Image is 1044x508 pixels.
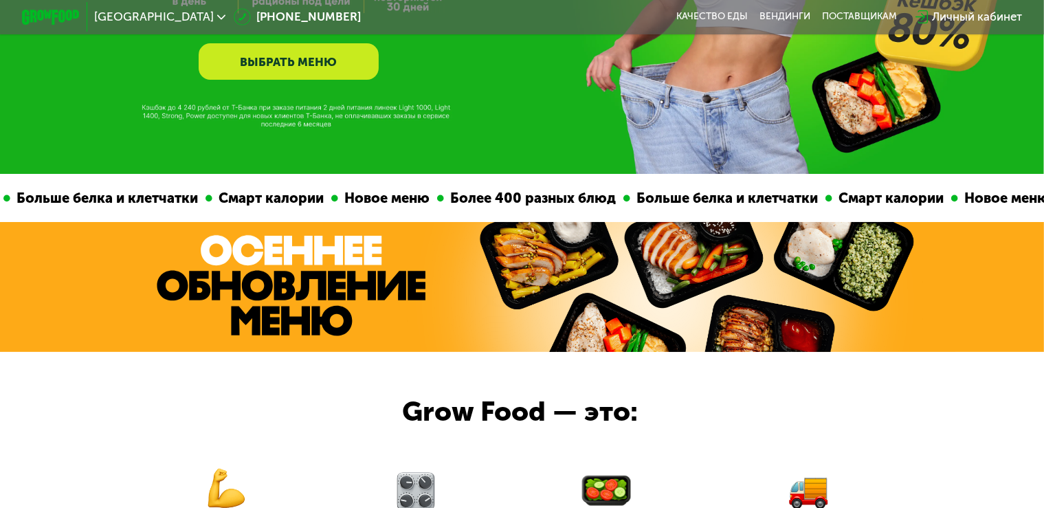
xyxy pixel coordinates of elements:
div: Более 400 разных блюд [442,188,621,209]
a: Качество еды [676,11,748,23]
div: Смарт калории [210,188,329,209]
div: Grow Food — это: [402,391,679,433]
a: [PHONE_NUMBER] [234,8,362,25]
div: Новое меню [336,188,435,209]
div: Больше белка и клетчатки [628,188,823,209]
div: поставщикам [822,11,897,23]
div: Личный кабинет [932,8,1022,25]
div: Смарт калории [830,188,949,209]
a: ВЫБРАТЬ МЕНЮ [199,43,379,80]
div: Больше белка и клетчатки [8,188,203,209]
span: [GEOGRAPHIC_DATA] [94,11,214,23]
a: Вендинги [759,11,810,23]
